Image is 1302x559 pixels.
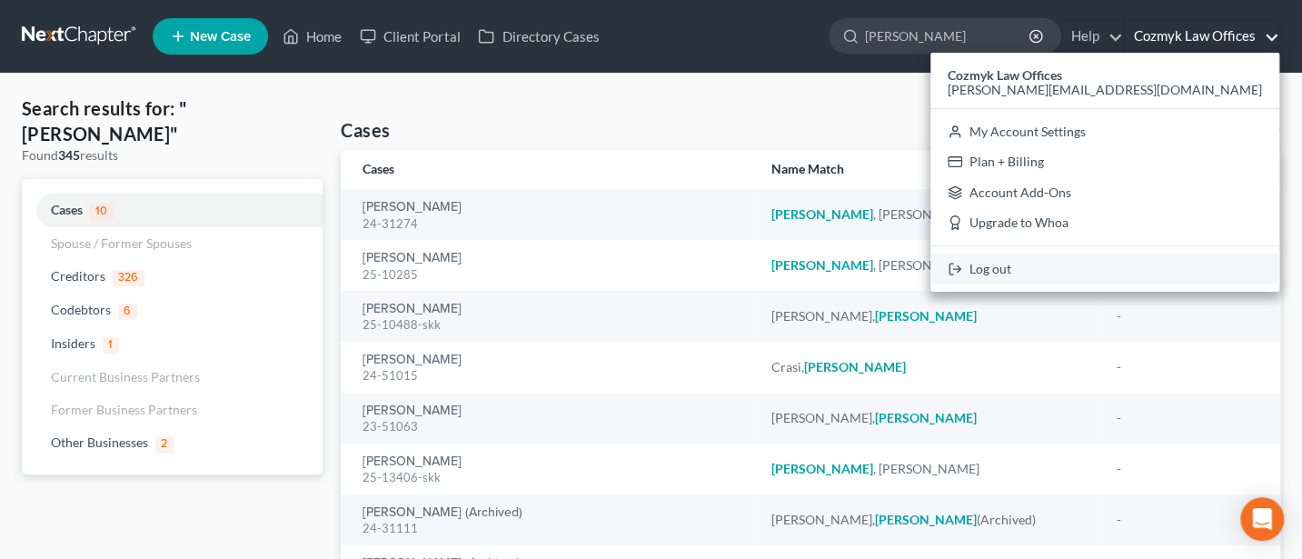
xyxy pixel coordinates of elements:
[22,95,323,146] h4: Search results for: "[PERSON_NAME]"
[930,53,1279,292] div: Cozmyk Law Offices
[103,337,119,354] span: 1
[22,260,323,294] a: Creditors326
[51,235,192,251] span: Spouse / Former Spouses
[22,426,323,460] a: Other Businesses2
[351,20,469,53] a: Client Portal
[22,146,323,165] div: Found results
[930,116,1279,147] a: My Account Settings
[363,520,741,537] div: 24-31111
[363,266,741,284] div: 25-10285
[58,147,80,163] strong: 345
[469,20,608,53] a: Directory Cases
[341,150,756,189] th: Cases
[363,252,462,265] a: [PERSON_NAME]
[22,394,323,426] a: Former Business Partners
[771,358,1088,376] div: Crasi,
[948,67,1062,83] strong: Cozmyk Law Offices
[1117,358,1258,376] div: -
[363,303,462,315] a: [PERSON_NAME]
[190,30,251,44] span: New Case
[22,227,323,260] a: Spouse / Former Spouses
[51,202,83,217] span: Cases
[90,204,114,220] span: 10
[22,361,323,394] a: Current Business Partners
[363,316,741,334] div: 25-10488-skk
[771,307,1088,325] div: [PERSON_NAME],
[1125,20,1279,53] a: Cozmyk Law Offices
[341,117,390,143] h4: Cases
[757,150,1102,189] th: Name Match
[1117,307,1258,325] div: -
[1240,497,1284,541] div: Open Intercom Messenger
[930,254,1279,284] a: Log out
[1062,20,1123,53] a: Help
[363,455,462,468] a: [PERSON_NAME]
[875,410,977,425] em: [PERSON_NAME]
[1117,511,1258,529] div: -
[363,367,741,384] div: 24-51015
[51,302,111,317] span: Codebtors
[51,434,148,450] span: Other Businesses
[771,206,873,222] em: [PERSON_NAME]
[273,20,351,53] a: Home
[363,215,741,233] div: 24-31274
[771,205,1088,224] div: , [PERSON_NAME]
[930,146,1279,177] a: Plan + Billing
[771,409,1088,427] div: [PERSON_NAME],
[771,461,873,476] em: [PERSON_NAME]
[363,506,522,519] a: [PERSON_NAME] (Archived)
[118,304,137,320] span: 6
[363,469,741,486] div: 25-13406-skk
[771,257,873,273] em: [PERSON_NAME]
[771,460,1088,478] div: , [PERSON_NAME]
[875,512,977,527] em: [PERSON_NAME]
[363,418,741,435] div: 23-51063
[51,335,95,351] span: Insiders
[51,268,105,284] span: Creditors
[363,354,462,366] a: [PERSON_NAME]
[363,404,462,417] a: [PERSON_NAME]
[51,369,200,384] span: Current Business Partners
[113,270,144,286] span: 326
[948,82,1262,97] span: [PERSON_NAME][EMAIL_ADDRESS][DOMAIN_NAME]
[22,327,323,361] a: Insiders1
[875,308,977,324] em: [PERSON_NAME]
[930,208,1279,239] a: Upgrade to Whoa
[363,201,462,214] a: [PERSON_NAME]
[51,402,197,417] span: Former Business Partners
[155,436,174,453] span: 2
[22,194,323,227] a: Cases10
[771,256,1088,275] div: , [PERSON_NAME]
[771,511,1088,529] div: [PERSON_NAME], (Archived)
[1117,460,1258,478] div: -
[22,294,323,327] a: Codebtors6
[930,177,1279,208] a: Account Add-Ons
[804,359,906,374] em: [PERSON_NAME]
[1117,409,1258,427] div: -
[865,19,1031,53] input: Search by name...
